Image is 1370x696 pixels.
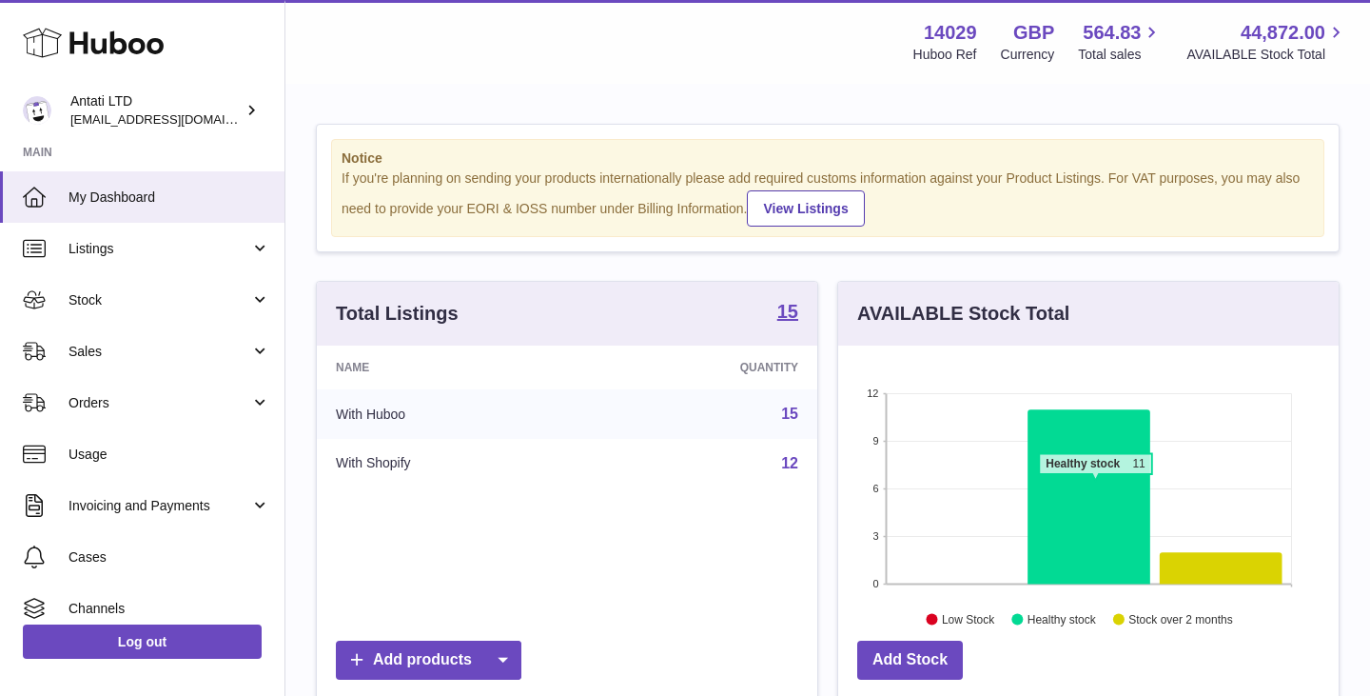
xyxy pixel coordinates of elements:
[1078,20,1163,64] a: 564.83 Total sales
[1186,46,1347,64] span: AVAILABLE Stock Total
[872,483,878,494] text: 6
[68,343,250,361] span: Sales
[68,189,270,207] span: My Dashboard
[68,240,250,258] span: Listings
[1046,457,1120,470] tspan: Healthy stock
[1132,457,1145,470] tspan: 11
[777,302,798,321] strong: 15
[1083,20,1141,46] span: 564.83
[872,435,878,447] text: 9
[1013,20,1054,46] strong: GBP
[857,641,963,680] a: Add Stock
[336,641,521,680] a: Add products
[867,388,878,399] text: 12
[342,149,1314,168] strong: Notice
[68,394,250,412] span: Orders
[23,625,262,659] a: Log out
[1241,20,1325,46] span: 44,872.00
[924,20,977,46] strong: 14029
[913,46,977,64] div: Huboo Ref
[317,439,587,488] td: With Shopify
[1078,46,1163,64] span: Total sales
[317,389,587,439] td: With Huboo
[68,548,270,567] span: Cases
[1027,612,1097,626] text: Healthy stock
[23,96,51,125] img: toufic@antatiskin.com
[872,530,878,542] text: 3
[336,301,459,327] h3: Total Listings
[317,346,587,389] th: Name
[747,190,864,227] a: View Listings
[342,169,1314,227] div: If you're planning on sending your products internationally please add required customs informati...
[70,111,280,127] span: [EMAIL_ADDRESS][DOMAIN_NAME]
[68,600,270,618] span: Channels
[781,455,798,471] a: 12
[587,346,817,389] th: Quantity
[942,612,995,626] text: Low Stock
[872,578,878,589] text: 0
[777,302,798,325] a: 15
[781,406,798,422] a: 15
[68,446,270,464] span: Usage
[1128,612,1232,626] text: Stock over 2 months
[68,291,250,309] span: Stock
[1186,20,1347,64] a: 44,872.00 AVAILABLE Stock Total
[857,301,1069,327] h3: AVAILABLE Stock Total
[70,92,242,129] div: Antati LTD
[68,497,250,515] span: Invoicing and Payments
[1001,46,1055,64] div: Currency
